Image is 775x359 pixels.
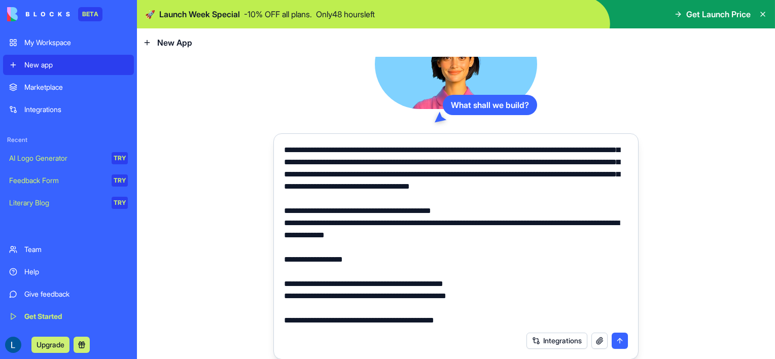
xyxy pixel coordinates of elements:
span: Launch Week Special [159,8,240,20]
button: Integrations [526,333,587,349]
a: Help [3,262,134,282]
div: AI Logo Generator [9,153,104,163]
div: TRY [112,152,128,164]
div: Get Started [24,311,128,321]
div: What shall we build? [443,95,537,115]
a: Marketplace [3,77,134,97]
p: Only 48 hours left [316,8,375,20]
button: Upgrade [31,337,69,353]
div: Feedback Form [9,175,104,186]
div: Marketplace [24,82,128,92]
p: - 10 % OFF all plans. [244,8,312,20]
a: AI Logo GeneratorTRY [3,148,134,168]
a: Give feedback [3,284,134,304]
a: Upgrade [31,339,69,349]
a: Integrations [3,99,134,120]
div: TRY [112,174,128,187]
a: Feedback FormTRY [3,170,134,191]
div: BETA [78,7,102,21]
a: Team [3,239,134,260]
div: My Workspace [24,38,128,48]
div: Integrations [24,104,128,115]
a: Get Started [3,306,134,327]
span: 🚀 [145,8,155,20]
span: New App [157,37,192,49]
a: New app [3,55,134,75]
a: My Workspace [3,32,134,53]
div: Literary Blog [9,198,104,208]
div: Help [24,267,128,277]
div: TRY [112,197,128,209]
span: Recent [3,136,134,144]
div: New app [24,60,128,70]
span: Get Launch Price [686,8,751,20]
a: Literary BlogTRY [3,193,134,213]
div: Team [24,244,128,255]
div: Give feedback [24,289,128,299]
img: ACg8ocK0L_hWFomDfOpzv6-ZcB1PPVEOwsa2YQbKbu55BB8zpgeYkQ=s96-c [5,337,21,353]
a: BETA [7,7,102,21]
img: logo [7,7,70,21]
